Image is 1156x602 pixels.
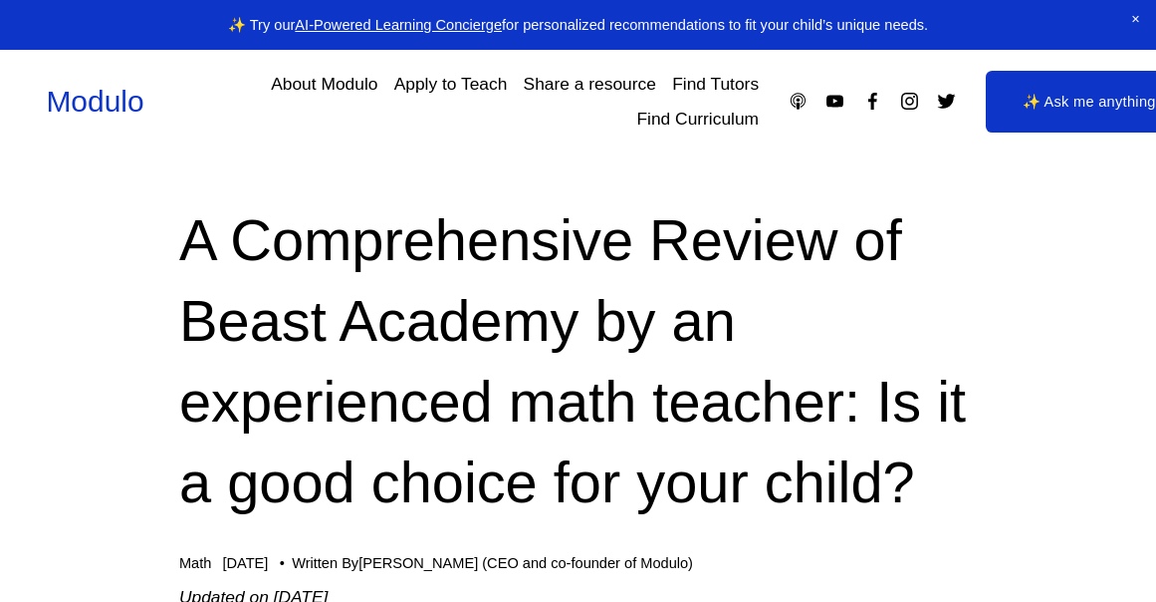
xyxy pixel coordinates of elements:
[179,555,211,571] a: Math
[824,91,845,112] a: YouTube
[179,200,977,523] h1: A Comprehensive Review of Beast Academy by an experienced math teacher: Is it a good choice for y...
[788,91,809,112] a: Apple Podcasts
[524,67,656,102] a: Share a resource
[899,91,920,112] a: Instagram
[636,102,759,137] a: Find Curriculum
[358,555,693,571] a: [PERSON_NAME] (CEO and co-founder of Modulo)
[222,555,268,571] span: [DATE]
[862,91,883,112] a: Facebook
[672,67,759,102] a: Find Tutors
[936,91,957,112] a: Twitter
[394,67,508,102] a: Apply to Teach
[271,67,377,102] a: About Modulo
[292,555,693,573] div: Written By
[46,85,143,118] a: Modulo
[295,17,502,33] a: AI-Powered Learning Concierge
